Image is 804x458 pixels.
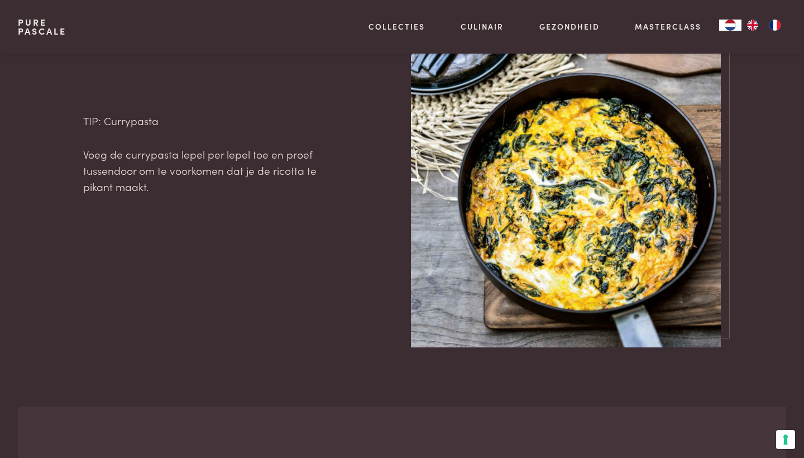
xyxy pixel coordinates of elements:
a: PurePascale [18,18,66,36]
button: Uw voorkeuren voor toestemming voor trackingtechnologieën [776,430,795,449]
a: Culinair [461,21,504,32]
a: FR [764,20,786,31]
p: TIP: Currypasta [83,113,328,129]
p: Voeg de currypasta lepel per lepel toe en proef tussendoor om te voorkomen dat je de ricotta te p... [83,146,328,194]
aside: Language selected: Nederlands [719,20,786,31]
a: Masterclass [635,21,701,32]
a: Gezondheid [539,21,600,32]
a: Collecties [368,21,425,32]
a: NL [719,20,741,31]
a: EN [741,20,764,31]
div: Language [719,20,741,31]
ul: Language list [741,20,786,31]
